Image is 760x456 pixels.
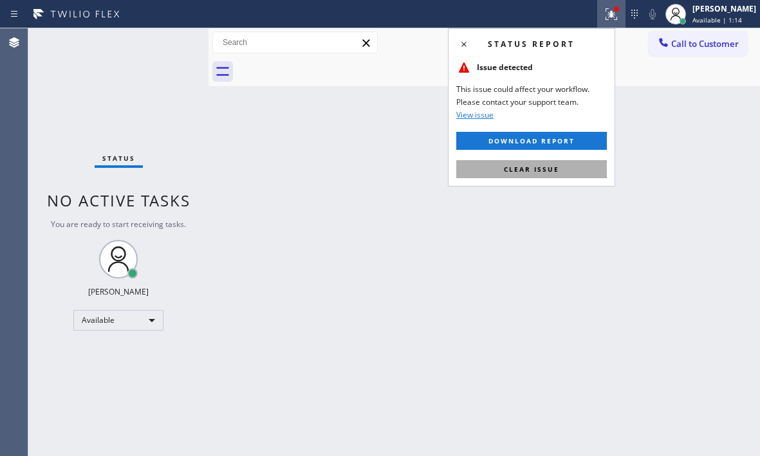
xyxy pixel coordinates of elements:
span: Available | 1:14 [692,15,742,24]
div: [PERSON_NAME] [692,3,756,14]
span: No active tasks [47,190,190,211]
input: Search [213,32,377,53]
span: Status [102,154,135,163]
div: [PERSON_NAME] [88,286,149,297]
button: Mute [644,5,662,23]
button: Call to Customer [649,32,747,56]
span: Call to Customer [671,38,739,50]
span: You are ready to start receiving tasks. [51,219,186,230]
div: Available [73,310,163,331]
